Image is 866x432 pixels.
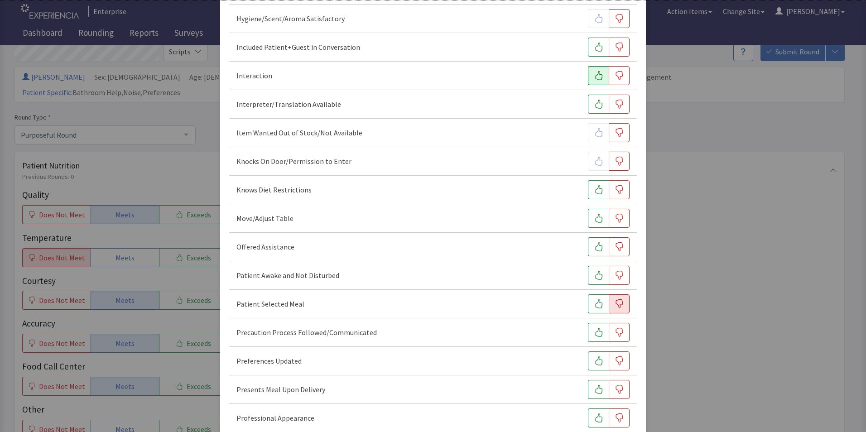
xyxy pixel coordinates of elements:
[236,213,293,224] p: Move/Adjust Table
[236,327,377,338] p: Precaution Process Followed/Communicated
[236,270,339,281] p: Patient Awake and Not Disturbed
[236,70,272,81] p: Interaction
[236,241,294,252] p: Offered Assistance
[236,13,345,24] p: Hygiene/Scent/Aroma Satisfactory
[236,156,351,167] p: Knocks On Door/Permission to Enter
[236,42,360,53] p: Included Patient+Guest in Conversation
[236,298,304,309] p: Patient Selected Meal
[236,99,341,110] p: Interpreter/Translation Available
[236,184,312,195] p: Knows Diet Restrictions
[236,355,302,366] p: Preferences Updated
[236,413,314,423] p: Professional Appearance
[236,127,362,138] p: Item Wanted Out of Stock/Not Available
[236,384,325,395] p: Presents Meal Upon Delivery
